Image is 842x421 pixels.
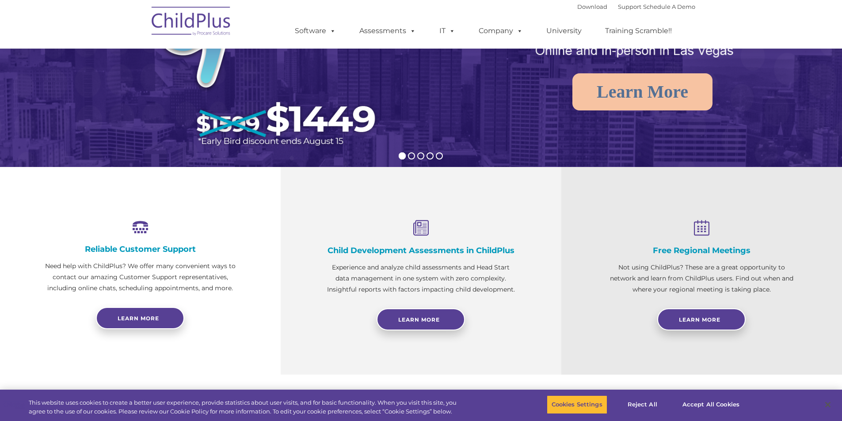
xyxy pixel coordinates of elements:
[398,316,440,323] span: Learn More
[678,395,744,414] button: Accept All Cookies
[615,395,670,414] button: Reject All
[577,3,607,10] a: Download
[325,246,517,255] h4: Child Development Assessments in ChildPlus
[351,22,425,40] a: Assessments
[679,316,720,323] span: Learn More
[643,3,695,10] a: Schedule A Demo
[606,262,798,295] p: Not using ChildPlus? These are a great opportunity to network and learn from ChildPlus users. Fin...
[596,22,681,40] a: Training Scramble!!
[537,22,591,40] a: University
[572,73,712,110] a: Learn More
[431,22,464,40] a: IT
[147,0,236,45] img: ChildPlus by Procare Solutions
[96,307,184,329] a: Learn more
[286,22,345,40] a: Software
[44,261,236,294] p: Need help with ChildPlus? We offer many convenient ways to contact our amazing Customer Support r...
[118,315,159,322] span: Learn more
[547,395,607,414] button: Cookies Settings
[606,246,798,255] h4: Free Regional Meetings
[818,395,838,414] button: Close
[44,244,236,254] h4: Reliable Customer Support
[657,308,746,330] a: Learn More
[618,3,641,10] a: Support
[325,262,517,295] p: Experience and analyze child assessments and Head Start data management in one system with zero c...
[123,58,150,65] span: Last name
[29,398,463,416] div: This website uses cookies to create a better user experience, provide statistics about user visit...
[377,308,465,330] a: Learn More
[123,95,160,101] span: Phone number
[470,22,532,40] a: Company
[577,3,695,10] font: |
